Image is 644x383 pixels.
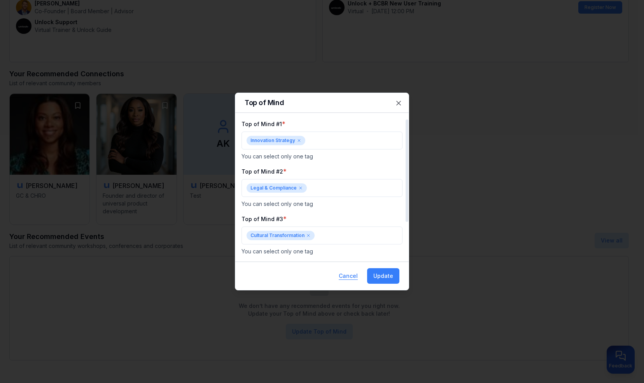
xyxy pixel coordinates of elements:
label: Top of Mind #2 [241,168,283,175]
p: You can select only one tag [241,153,402,160]
button: Cancel [332,268,364,284]
label: Top of Mind #1 [241,121,282,127]
p: You can select only one tag [241,248,402,255]
div: Legal & Compliance [247,183,307,193]
div: Innovation Strategy [247,136,305,145]
div: Cultural Transformation [247,231,315,240]
p: You can select only one tag [241,200,402,208]
button: Update [367,268,399,284]
label: Top of Mind #3 [241,216,283,222]
h2: Top of Mind [245,99,399,106]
